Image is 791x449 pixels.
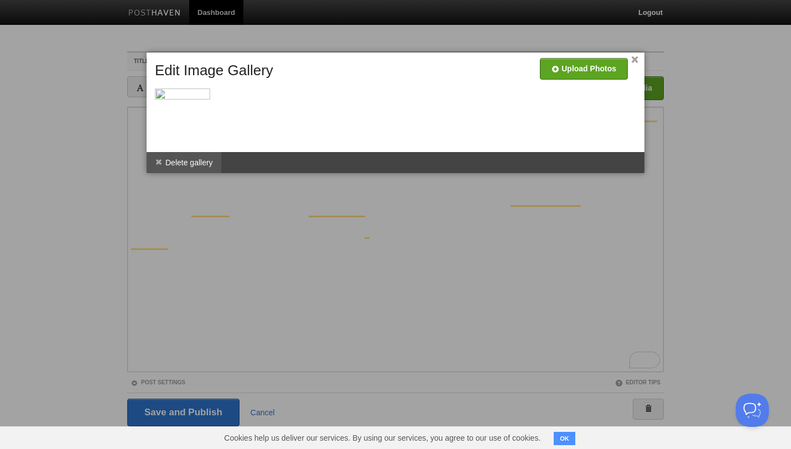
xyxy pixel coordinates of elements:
a: × [631,57,638,63]
img: thumb_IMG_0152.jpeg [155,88,210,144]
h5: Edit Image Gallery [155,62,273,79]
button: OK [554,432,575,445]
li: Delete gallery [147,152,221,173]
iframe: Help Scout Beacon - Open [736,394,769,427]
span: Cookies help us deliver our services. By using our services, you agree to our use of cookies. [213,427,551,449]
